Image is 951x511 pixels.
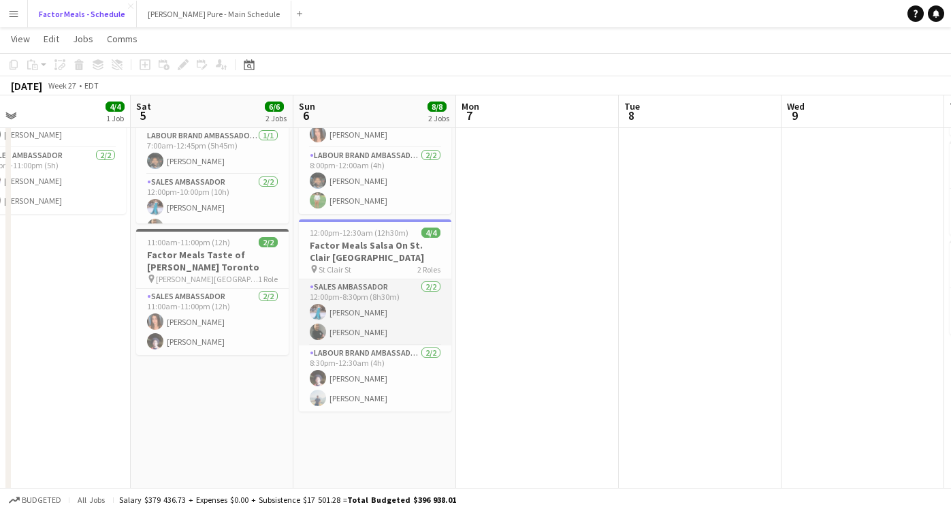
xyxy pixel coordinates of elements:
a: Edit [38,30,65,48]
div: 1 Job [106,113,124,123]
span: Tue [624,100,640,112]
span: 12:00pm-12:30am (12h30m) (Mon) [310,228,421,238]
a: Jobs [67,30,99,48]
span: Week 27 [45,80,79,91]
div: EDT [84,80,99,91]
button: [PERSON_NAME] Pure - Main Schedule [137,1,291,27]
span: 4/4 [421,228,440,238]
span: [PERSON_NAME][GEOGRAPHIC_DATA] [156,274,258,284]
div: 2 Jobs [265,113,287,123]
app-card-role: Labour Brand Ambassadors2/28:30pm-12:30am (4h)[PERSON_NAME][PERSON_NAME] [299,345,451,412]
span: Jobs [73,33,93,45]
span: Wed [787,100,805,112]
app-card-role: Sales Ambassador2/212:00pm-10:00pm (10h)[PERSON_NAME][PERSON_NAME] [136,174,289,241]
div: Salary $379 436.73 + Expenses $0.00 + Subsistence $17 501.28 = [119,495,456,505]
span: 8/8 [428,102,447,112]
app-card-role: Sales Ambassador2/211:00am-11:00pm (12h)[PERSON_NAME][PERSON_NAME] [136,289,289,355]
span: Sat [136,100,151,112]
app-card-role: Sales Ambassador2/212:00pm-8:30pm (8h30m)[PERSON_NAME][PERSON_NAME] [299,279,451,345]
app-card-role: Labour Brand Ambassadors2/28:00pm-12:00am (4h)[PERSON_NAME][PERSON_NAME] [299,148,451,214]
span: 9 [785,108,805,123]
span: 5 [134,108,151,123]
h3: Factor Meals Salsa On St. Clair [GEOGRAPHIC_DATA] [299,239,451,264]
span: Edit [44,33,59,45]
span: 1 Role [258,274,278,284]
span: Sun [299,100,315,112]
span: 11:00am-11:00pm (12h) [147,237,230,247]
div: 2 Jobs [428,113,449,123]
span: 2 Roles [417,264,440,275]
span: 6/6 [265,102,284,112]
span: Comms [107,33,138,45]
span: 4/4 [106,102,125,112]
app-job-card: 11:00am-11:00pm (12h)2/2Factor Meals Taste of [PERSON_NAME] Toronto [PERSON_NAME][GEOGRAPHIC_DATA... [136,229,289,355]
span: 2/2 [259,237,278,247]
a: View [5,30,35,48]
span: 6 [297,108,315,123]
span: St Clair St [319,264,351,275]
span: Total Budgeted $396 938.01 [347,495,456,505]
div: [DATE] [11,79,42,93]
app-job-card: 12:00pm-12:30am (12h30m) (Mon)4/4Factor Meals Salsa On St. Clair [GEOGRAPHIC_DATA] St Clair St2 R... [299,219,451,412]
span: All jobs [75,495,108,505]
span: Mon [462,100,479,112]
button: Budgeted [7,493,63,508]
h3: Factor Meals Taste of [PERSON_NAME] Toronto [136,249,289,273]
a: Comms [101,30,143,48]
span: Budgeted [22,495,61,505]
span: 8 [622,108,640,123]
span: 7 [460,108,479,123]
button: Factor Meals - Schedule [28,1,137,27]
app-card-role: Labour Brand Ambassadors1/17:00am-12:45pm (5h45m)[PERSON_NAME] [136,128,289,174]
span: View [11,33,30,45]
